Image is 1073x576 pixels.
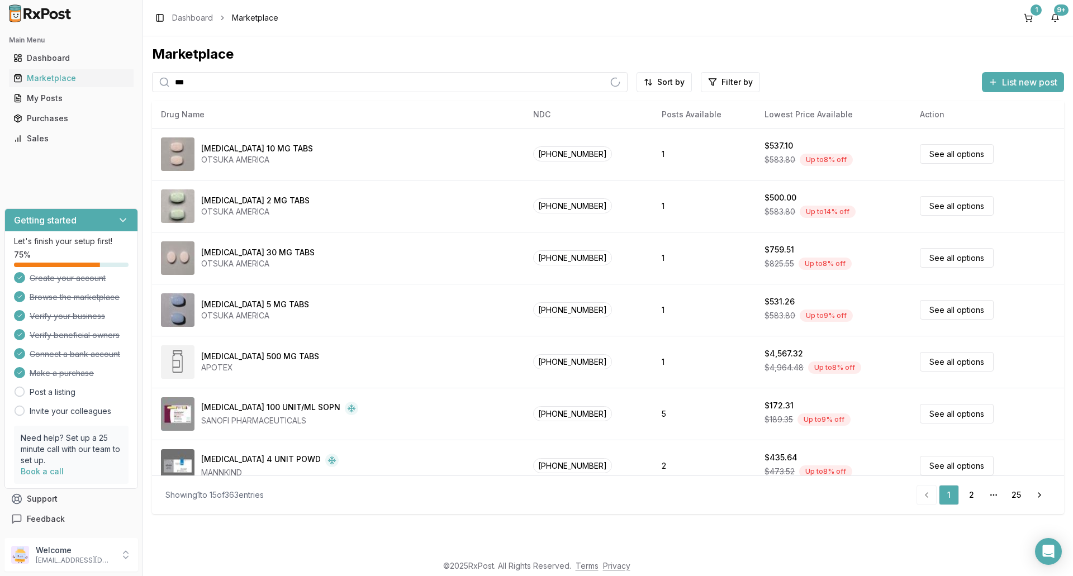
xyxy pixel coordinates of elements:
[27,513,65,525] span: Feedback
[13,53,129,64] div: Dashboard
[201,402,340,415] div: [MEDICAL_DATA] 100 UNIT/ML SOPN
[765,400,794,411] div: $172.31
[30,406,111,417] a: Invite your colleagues
[161,397,194,431] img: Admelog SoloStar 100 UNIT/ML SOPN
[1054,4,1069,16] div: 9+
[917,485,1051,505] nav: pagination
[152,45,1064,63] div: Marketplace
[799,258,852,270] div: Up to 8 % off
[161,345,194,379] img: Abiraterone Acetate 500 MG TABS
[201,467,339,478] div: MANNKIND
[701,72,760,92] button: Filter by
[1019,9,1037,27] a: 1
[21,466,64,476] a: Book a call
[911,101,1064,128] th: Action
[14,236,129,247] p: Let's finish your setup first!
[30,349,120,360] span: Connect a bank account
[1035,538,1062,565] div: Open Intercom Messenger
[4,49,138,67] button: Dashboard
[1002,75,1057,89] span: List new post
[201,454,321,467] div: [MEDICAL_DATA] 4 UNIT POWD
[161,293,194,327] img: Abilify 5 MG TABS
[30,311,105,322] span: Verify your business
[603,561,630,570] a: Privacy
[11,546,29,564] img: User avatar
[1028,485,1051,505] a: Go to next page
[533,250,612,265] span: [PHONE_NUMBER]
[920,196,994,216] a: See all options
[920,248,994,268] a: See all options
[201,351,319,362] div: [MEDICAL_DATA] 500 MG TABS
[1046,9,1064,27] button: 9+
[201,415,358,426] div: SANOFI PHARMACEUTICALS
[765,244,794,255] div: $759.51
[13,73,129,84] div: Marketplace
[201,310,309,321] div: OTSUKA AMERICA
[4,130,138,147] button: Sales
[161,449,194,483] img: Afrezza 4 UNIT POWD
[172,12,213,23] a: Dashboard
[201,247,315,258] div: [MEDICAL_DATA] 30 MG TABS
[765,310,795,321] span: $583.80
[9,108,134,128] a: Purchases
[201,143,313,154] div: [MEDICAL_DATA] 10 MG TABS
[9,88,134,108] a: My Posts
[765,140,793,151] div: $537.10
[36,556,113,565] p: [EMAIL_ADDRESS][DOMAIN_NAME]
[4,509,138,529] button: Feedback
[653,440,756,492] td: 2
[9,68,134,88] a: Marketplace
[808,361,861,374] div: Up to 8 % off
[920,404,994,423] a: See all options
[653,101,756,128] th: Posts Available
[9,128,134,149] a: Sales
[939,485,959,505] a: 1
[765,466,795,477] span: $473.52
[165,489,264,501] div: Showing 1 to 15 of 363 entries
[14,249,31,260] span: 75 %
[161,189,194,223] img: Abilify 2 MG TABS
[1006,485,1026,505] a: 25
[765,452,797,463] div: $435.64
[201,206,310,217] div: OTSUKA AMERICA
[4,110,138,127] button: Purchases
[201,195,310,206] div: [MEDICAL_DATA] 2 MG TABS
[21,432,122,466] p: Need help? Set up a 25 minute call with our team to set up.
[653,128,756,180] td: 1
[30,368,94,379] span: Make a purchase
[765,348,803,359] div: $4,567.32
[9,48,134,68] a: Dashboard
[533,458,612,473] span: [PHONE_NUMBER]
[721,77,753,88] span: Filter by
[765,414,793,425] span: $189.35
[765,296,795,307] div: $531.26
[36,545,113,556] p: Welcome
[30,292,120,303] span: Browse the marketplace
[800,310,853,322] div: Up to 9 % off
[4,489,138,509] button: Support
[533,198,612,213] span: [PHONE_NUMBER]
[4,4,76,22] img: RxPost Logo
[30,273,106,284] span: Create your account
[797,413,851,426] div: Up to 9 % off
[201,258,315,269] div: OTSUKA AMERICA
[201,299,309,310] div: [MEDICAL_DATA] 5 MG TABS
[172,12,278,23] nav: breadcrumb
[161,137,194,171] img: Abilify 10 MG TABS
[982,78,1064,89] a: List new post
[4,89,138,107] button: My Posts
[653,336,756,388] td: 1
[765,154,795,165] span: $583.80
[13,113,129,124] div: Purchases
[30,330,120,341] span: Verify beneficial owners
[653,284,756,336] td: 1
[533,354,612,369] span: [PHONE_NUMBER]
[799,465,852,478] div: Up to 8 % off
[765,192,796,203] div: $500.00
[201,362,319,373] div: APOTEX
[765,258,794,269] span: $825.55
[982,72,1064,92] button: List new post
[637,72,692,92] button: Sort by
[756,101,911,128] th: Lowest Price Available
[201,154,313,165] div: OTSUKA AMERICA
